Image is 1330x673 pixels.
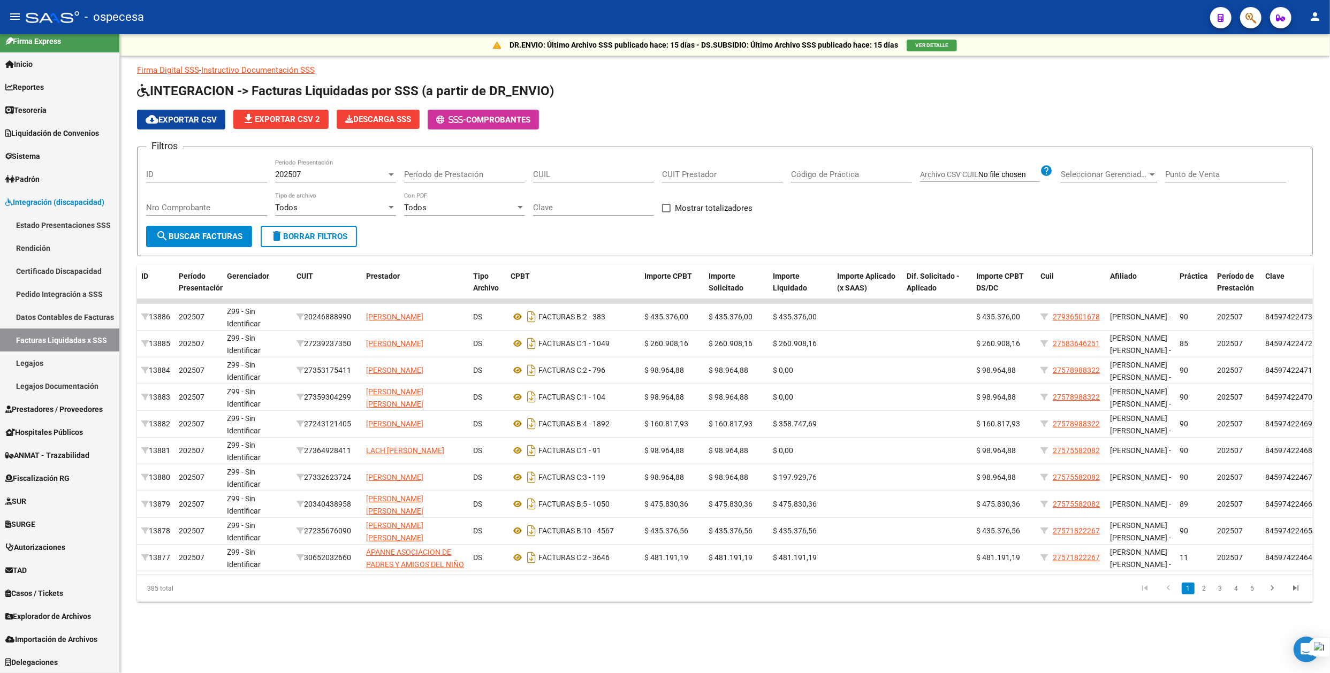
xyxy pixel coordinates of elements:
span: DS [473,312,482,321]
datatable-header-cell: CUIT [292,265,362,312]
span: Práctica [1180,272,1208,280]
span: Z99 - Sin Identificar [227,494,261,515]
div: 385 total [137,575,370,602]
span: Explorador de Archivos [5,610,91,622]
mat-icon: menu [9,10,21,23]
div: 2 - 796 [511,362,636,379]
button: Buscar Facturas [146,226,252,247]
span: $ 160.817,93 [644,419,688,428]
span: Autorizaciones [5,541,65,553]
span: [PERSON_NAME] [366,366,423,374]
span: Tesorería [5,104,47,116]
span: DS [473,500,482,508]
mat-icon: search [156,230,169,242]
i: Descargar documento [525,522,538,539]
span: FACTURAS C: [538,339,583,348]
div: 27359304299 [297,391,358,403]
datatable-header-cell: Importe CPBT DS/DC [972,265,1036,312]
span: Mostrar totalizadores [675,202,753,215]
span: $ 435.376,00 [644,312,688,321]
span: Z99 - Sin Identificar [227,334,261,355]
span: INTEGRACION -> Facturas Liquidadas por SSS (a partir de DR_ENVIO) [137,83,554,98]
span: DS [473,339,482,348]
span: $ 98.964,88 [644,366,684,374]
span: 84597422471 [1265,366,1312,374]
mat-icon: file_download [242,112,255,125]
span: $ 98.964,88 [709,473,748,481]
datatable-header-cell: Tipo Archivo [469,265,506,312]
datatable-header-cell: Período de Prestación [1213,265,1261,312]
i: Descargar documento [525,415,538,432]
span: Z99 - Sin Identificar [227,468,261,488]
button: Borrar Filtros [261,226,357,247]
span: $ 475.830,36 [773,500,817,508]
span: Importe CPBT [644,272,692,280]
a: Firma Digital SSS [137,65,199,75]
span: 202507 [179,446,204,455]
span: 202507 [179,312,204,321]
span: Z99 - Sin Identificar [227,387,261,408]
span: 84597422473 [1265,312,1312,321]
span: Archivo CSV CUIL [920,170,978,179]
i: Descargar documento [525,335,538,352]
span: $ 435.376,56 [644,526,688,535]
div: 13885 [141,338,170,350]
div: 27239237350 [297,338,358,350]
a: 2 [1198,583,1211,594]
span: Tipo Archivo [473,272,499,293]
span: - ospecesa [85,5,144,29]
span: [PERSON_NAME] [PERSON_NAME] - [1110,414,1171,435]
span: $ 98.964,88 [976,473,1016,481]
a: go to previous page [1158,583,1179,594]
div: 5 - 1050 [511,495,636,513]
span: [PERSON_NAME] - [1110,446,1171,455]
div: 13882 [141,418,170,430]
span: VER DETALLE [915,42,948,48]
span: Exportar CSV [146,115,217,125]
span: DS [473,446,482,455]
div: 1 - 1049 [511,335,636,352]
span: $ 435.376,56 [709,526,753,535]
span: CUIT [297,272,313,280]
div: 27364928411 [297,445,358,457]
span: TAD [5,564,27,576]
span: 84597422464 [1265,553,1312,562]
span: $ 260.908,16 [976,339,1020,348]
li: page 5 [1244,579,1260,598]
span: Importe Solicitado [709,272,743,293]
div: 13884 [141,364,170,377]
span: 84597422472 [1265,339,1312,348]
span: 85 [1180,339,1188,348]
span: $ 481.191,19 [709,553,753,562]
span: Prestador [366,272,400,280]
span: $ 98.964,88 [976,446,1016,455]
span: Cuil [1040,272,1054,280]
span: Borrar Filtros [270,232,347,241]
span: 202507 [1217,473,1243,481]
span: Importación de Archivos [5,633,97,645]
span: $ 98.964,88 [644,473,684,481]
div: 3 - 119 [511,469,636,486]
span: 90 [1180,473,1188,481]
span: Casos / Tickets [5,587,63,599]
span: Todos [275,203,298,212]
span: 84597422467 [1265,473,1312,481]
span: 202507 [179,553,204,562]
datatable-header-cell: Importe Aplicado (x SAAS) [833,265,902,312]
span: 90 [1180,419,1188,428]
span: [PERSON_NAME] [PERSON_NAME] - [1110,334,1171,355]
span: $ 260.908,16 [709,339,753,348]
span: $ 435.376,00 [709,312,753,321]
span: 84597422469 [1265,419,1312,428]
mat-icon: delete [270,230,283,242]
span: Importe CPBT DS/DC [976,272,1024,293]
span: 202507 [1217,446,1243,455]
datatable-header-cell: Período Presentación [174,265,223,312]
span: 202507 [275,170,301,179]
div: 13880 [141,471,170,484]
span: [PERSON_NAME] [366,312,423,321]
span: DS [473,553,482,562]
span: 84597422468 [1265,446,1312,455]
span: $ 481.191,19 [644,553,688,562]
div: 13877 [141,552,170,564]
